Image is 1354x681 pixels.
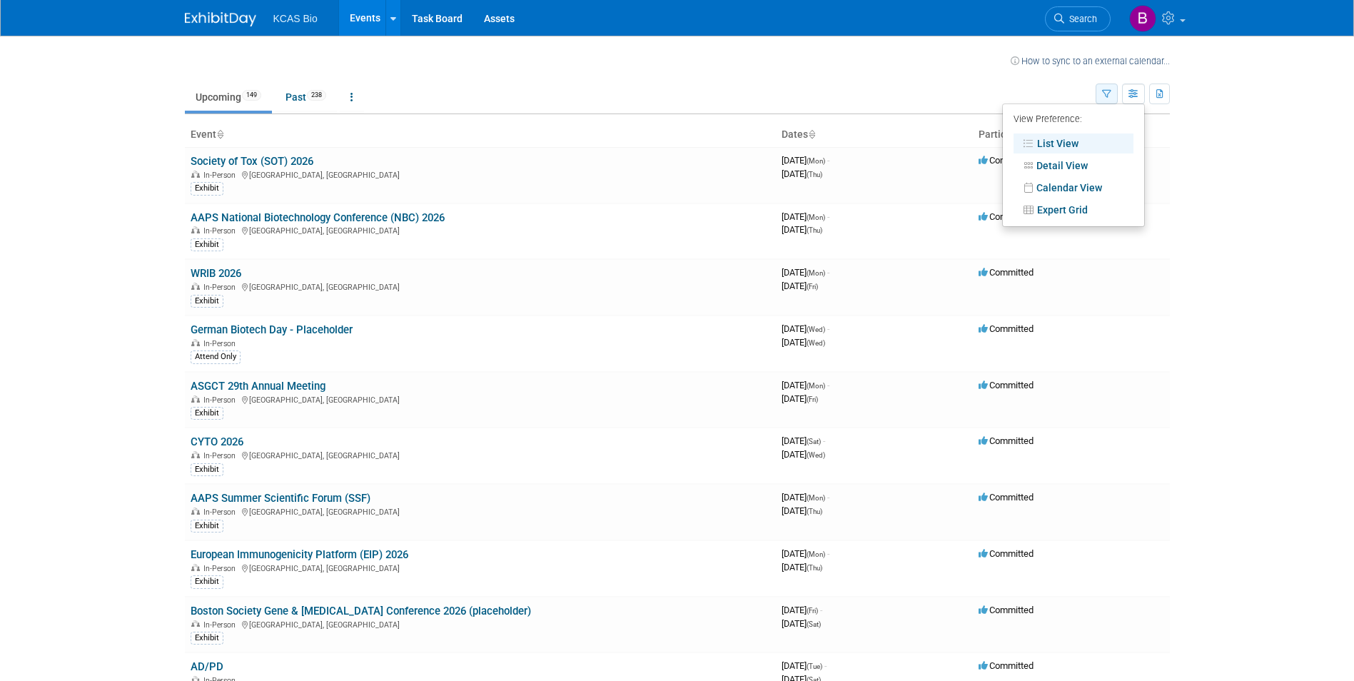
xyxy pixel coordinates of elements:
div: Exhibit [191,407,223,420]
span: In-Person [203,283,240,292]
span: - [827,267,829,278]
div: [GEOGRAPHIC_DATA], [GEOGRAPHIC_DATA] [191,618,770,630]
a: Search [1045,6,1111,31]
div: Exhibit [191,182,223,195]
span: (Thu) [807,171,822,178]
div: Attend Only [191,350,241,363]
span: (Tue) [807,662,822,670]
span: [DATE] [782,548,829,559]
div: [GEOGRAPHIC_DATA], [GEOGRAPHIC_DATA] [191,281,770,292]
span: (Mon) [807,269,825,277]
div: Exhibit [191,632,223,645]
span: [DATE] [782,562,822,572]
span: - [827,380,829,390]
span: 238 [307,90,326,101]
span: Committed [979,211,1034,222]
img: In-Person Event [191,564,200,571]
a: Upcoming149 [185,84,272,111]
span: [DATE] [782,618,821,629]
a: AAPS Summer Scientific Forum (SSF) [191,492,370,505]
span: - [820,605,822,615]
span: (Wed) [807,326,825,333]
a: How to sync to an external calendar... [1011,56,1170,66]
span: In-Person [203,564,240,573]
span: [DATE] [782,660,827,671]
span: (Wed) [807,339,825,347]
img: In-Person Event [191,283,200,290]
a: Past238 [275,84,337,111]
span: In-Person [203,339,240,348]
span: - [827,548,829,559]
span: [DATE] [782,224,822,235]
span: (Sat) [807,620,821,628]
span: (Fri) [807,607,818,615]
span: [DATE] [782,337,825,348]
a: Detail View [1014,156,1133,176]
div: [GEOGRAPHIC_DATA], [GEOGRAPHIC_DATA] [191,168,770,180]
div: View Preference: [1014,109,1133,131]
span: (Thu) [807,226,822,234]
img: In-Person Event [191,226,200,233]
span: Committed [979,435,1034,446]
span: [DATE] [782,380,829,390]
th: Event [185,123,776,147]
a: European Immunogenicity Platform (EIP) 2026 [191,548,408,561]
span: [DATE] [782,168,822,179]
a: ASGCT 29th Annual Meeting [191,380,325,393]
span: (Sat) [807,438,821,445]
a: Expert Grid [1014,200,1133,220]
span: Committed [979,267,1034,278]
span: (Wed) [807,451,825,459]
span: - [827,211,829,222]
div: [GEOGRAPHIC_DATA], [GEOGRAPHIC_DATA] [191,562,770,573]
span: Committed [979,660,1034,671]
a: German Biotech Day - Placeholder [191,323,353,336]
span: - [823,435,825,446]
a: Boston Society Gene & [MEDICAL_DATA] Conference 2026 (placeholder) [191,605,531,617]
img: In-Person Event [191,171,200,178]
span: Committed [979,548,1034,559]
span: - [827,155,829,166]
div: Exhibit [191,238,223,251]
span: (Fri) [807,283,818,291]
a: CYTO 2026 [191,435,243,448]
a: Calendar View [1014,178,1133,198]
span: Committed [979,323,1034,334]
span: (Mon) [807,550,825,558]
span: In-Person [203,508,240,517]
div: Exhibit [191,463,223,476]
a: Sort by Start Date [808,128,815,140]
span: In-Person [203,226,240,236]
span: [DATE] [782,435,825,446]
span: In-Person [203,451,240,460]
span: Committed [979,492,1034,503]
a: List View [1014,133,1133,153]
img: In-Person Event [191,451,200,458]
span: Search [1064,14,1097,24]
span: (Mon) [807,494,825,502]
span: In-Person [203,620,240,630]
span: (Thu) [807,508,822,515]
span: Committed [979,380,1034,390]
span: [DATE] [782,155,829,166]
div: [GEOGRAPHIC_DATA], [GEOGRAPHIC_DATA] [191,224,770,236]
span: - [824,660,827,671]
span: - [827,492,829,503]
span: In-Person [203,395,240,405]
span: [DATE] [782,267,829,278]
th: Participation [973,123,1170,147]
span: - [827,323,829,334]
span: [DATE] [782,492,829,503]
th: Dates [776,123,973,147]
img: In-Person Event [191,508,200,515]
span: (Mon) [807,382,825,390]
span: [DATE] [782,281,818,291]
div: Exhibit [191,520,223,533]
span: 149 [242,90,261,101]
span: (Fri) [807,395,818,403]
span: (Mon) [807,157,825,165]
span: (Mon) [807,213,825,221]
div: [GEOGRAPHIC_DATA], [GEOGRAPHIC_DATA] [191,393,770,405]
div: [GEOGRAPHIC_DATA], [GEOGRAPHIC_DATA] [191,449,770,460]
span: (Thu) [807,564,822,572]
